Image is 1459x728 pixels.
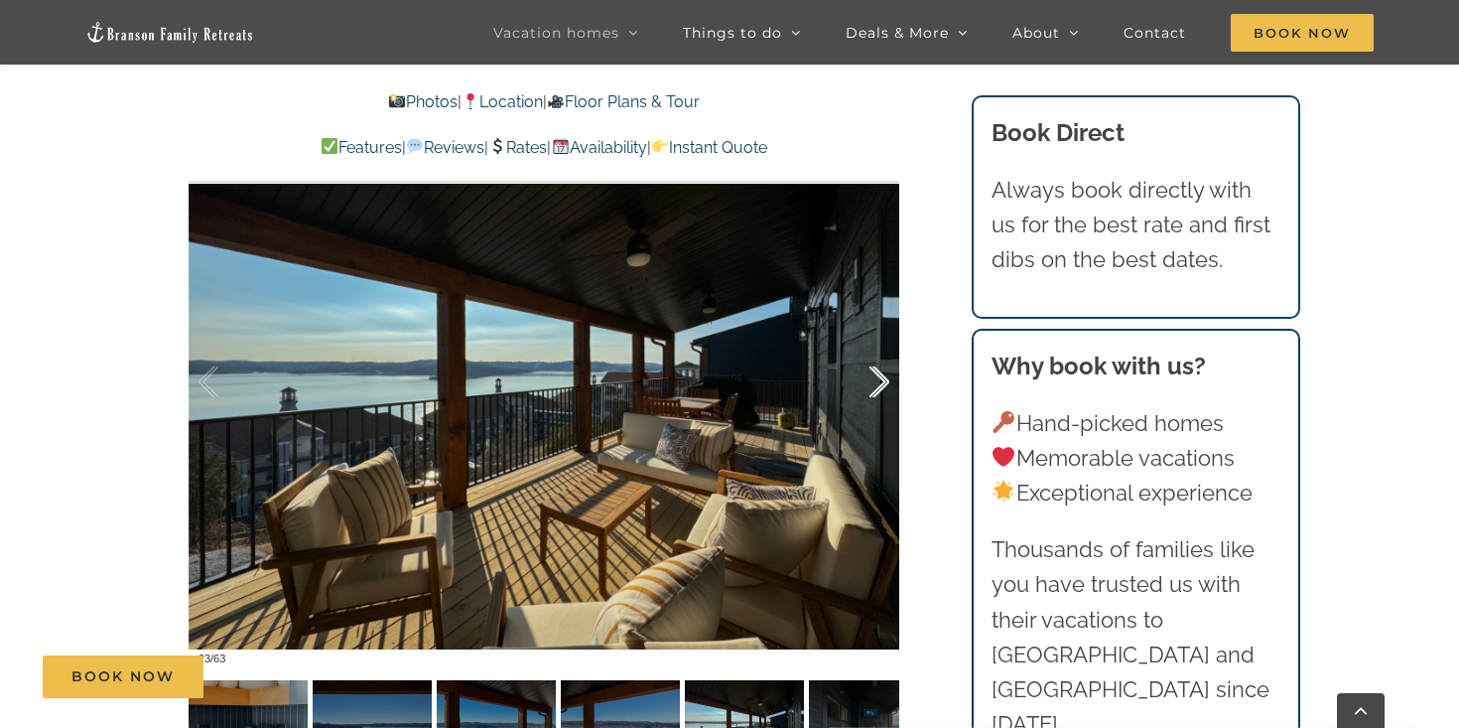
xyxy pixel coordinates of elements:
[189,89,899,115] p: | |
[553,138,569,154] img: 📆
[992,173,1281,278] p: Always book directly with us for the best rate and first dibs on the best dates.
[1231,14,1374,52] span: Book Now
[683,26,782,40] span: Things to do
[85,21,254,44] img: Branson Family Retreats Logo
[548,93,564,109] img: 🎥
[993,411,1014,433] img: 🔑
[321,138,402,157] a: Features
[992,349,1281,384] h3: Why book with us?
[992,118,1125,147] b: Book Direct
[992,406,1281,511] p: Hand-picked homes Memorable vacations Exceptional experience
[387,92,457,111] a: Photos
[389,93,405,109] img: 📸
[488,138,547,157] a: Rates
[993,446,1014,468] img: ❤️
[463,93,478,109] img: 📍
[547,92,700,111] a: Floor Plans & Tour
[551,138,646,157] a: Availability
[43,655,203,698] a: Book Now
[407,138,423,154] img: 💬
[1012,26,1060,40] span: About
[71,668,175,685] span: Book Now
[189,135,899,161] p: | | | |
[993,481,1014,503] img: 🌟
[322,138,337,154] img: ✅
[652,138,668,154] img: 👉
[489,138,505,154] img: 💲
[651,138,767,157] a: Instant Quote
[1124,26,1186,40] span: Contact
[846,26,949,40] span: Deals & More
[462,92,543,111] a: Location
[493,26,619,40] span: Vacation homes
[406,138,484,157] a: Reviews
